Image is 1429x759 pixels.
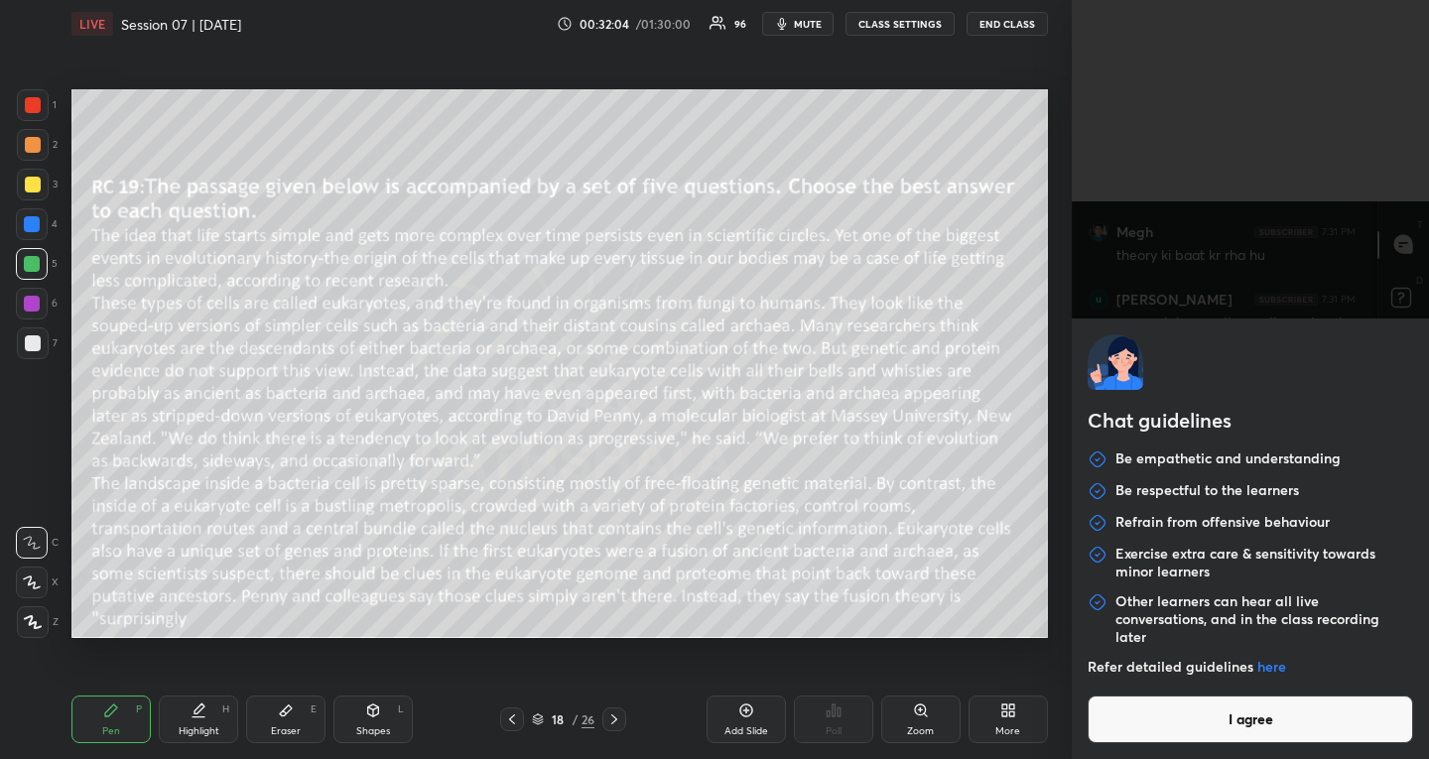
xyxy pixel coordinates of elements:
span: mute [794,17,822,31]
div: 4 [16,208,58,240]
div: H [222,704,229,714]
div: Pen [102,726,120,736]
div: Shapes [356,726,390,736]
p: Refer detailed guidelines [1088,658,1413,676]
div: 6 [16,288,58,319]
div: X [16,567,59,598]
div: P [136,704,142,714]
div: Zoom [907,726,934,736]
h2: Chat guidelines [1088,406,1413,440]
p: Refrain from offensive behaviour [1115,513,1330,533]
p: Be empathetic and understanding [1115,449,1341,469]
div: 96 [734,19,746,29]
div: Eraser [271,726,301,736]
div: 7 [17,327,58,359]
div: Highlight [179,726,219,736]
h4: Session 07 | [DATE] [121,15,241,34]
button: I agree [1088,696,1413,743]
div: 2 [17,129,58,161]
div: Z [17,606,59,638]
div: L [398,704,404,714]
div: 1 [17,89,57,121]
p: Other learners can hear all live conversations, and in the class recording later [1115,592,1413,646]
div: 5 [16,248,58,280]
div: More [995,726,1020,736]
div: LIVE [71,12,113,36]
button: mute [762,12,834,36]
div: E [311,704,317,714]
div: C [16,527,59,559]
div: Add Slide [724,726,768,736]
a: here [1257,657,1286,676]
div: / [572,713,578,725]
div: 26 [582,710,594,728]
div: 18 [548,713,568,725]
button: END CLASS [967,12,1048,36]
div: 3 [17,169,58,200]
button: CLASS SETTINGS [845,12,955,36]
p: Be respectful to the learners [1115,481,1299,501]
p: Exercise extra care & sensitivity towards minor learners [1115,545,1413,580]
